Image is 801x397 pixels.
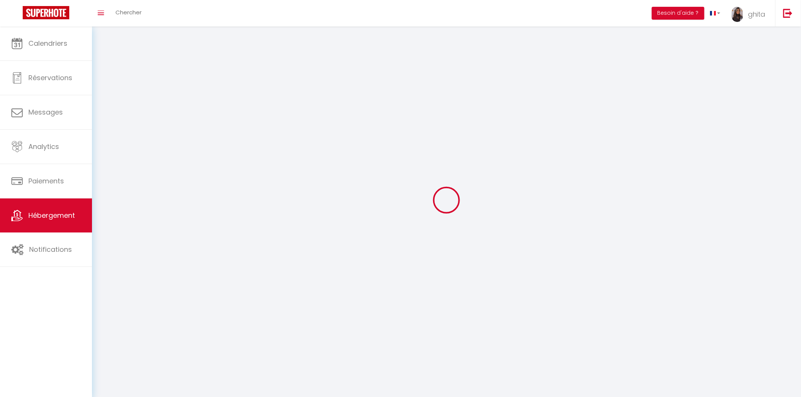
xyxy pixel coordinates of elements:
span: Réservations [28,73,72,82]
img: logout [783,8,793,18]
img: ... [732,7,743,22]
button: Besoin d'aide ? [652,7,704,20]
span: Notifications [29,245,72,254]
span: Hébergement [28,211,75,220]
img: Super Booking [23,6,69,19]
span: Calendriers [28,39,67,48]
span: ghita [748,9,766,19]
button: Ouvrir le widget de chat LiveChat [6,3,29,26]
span: Analytics [28,142,59,151]
span: Messages [28,107,63,117]
span: Chercher [115,8,142,16]
iframe: Chat [769,363,795,391]
span: Paiements [28,176,64,186]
